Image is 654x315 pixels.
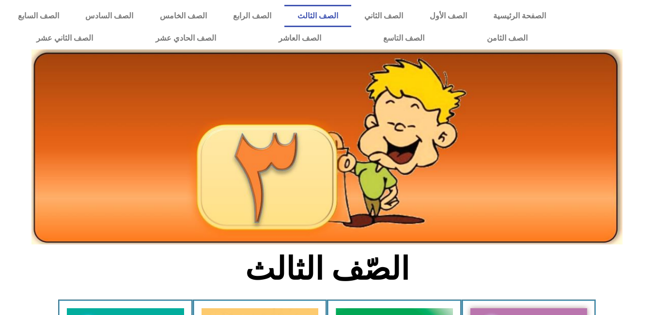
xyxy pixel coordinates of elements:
a: الصف الأول [416,5,480,27]
a: الصف الثاني [351,5,416,27]
a: الصف العاشر [247,27,352,49]
a: الصف الثامن [456,27,559,49]
a: الصف السادس [72,5,146,27]
a: الصف الحادي عشر [124,27,247,49]
a: الصف التاسع [352,27,456,49]
a: الصف الثالث [284,5,351,27]
h2: الصّف الثالث [167,250,487,288]
a: الصف السابع [5,5,72,27]
a: الصف الرابع [220,5,284,27]
a: الصف الثاني عشر [5,27,124,49]
a: الصف الخامس [147,5,220,27]
a: الصفحة الرئيسية [480,5,559,27]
